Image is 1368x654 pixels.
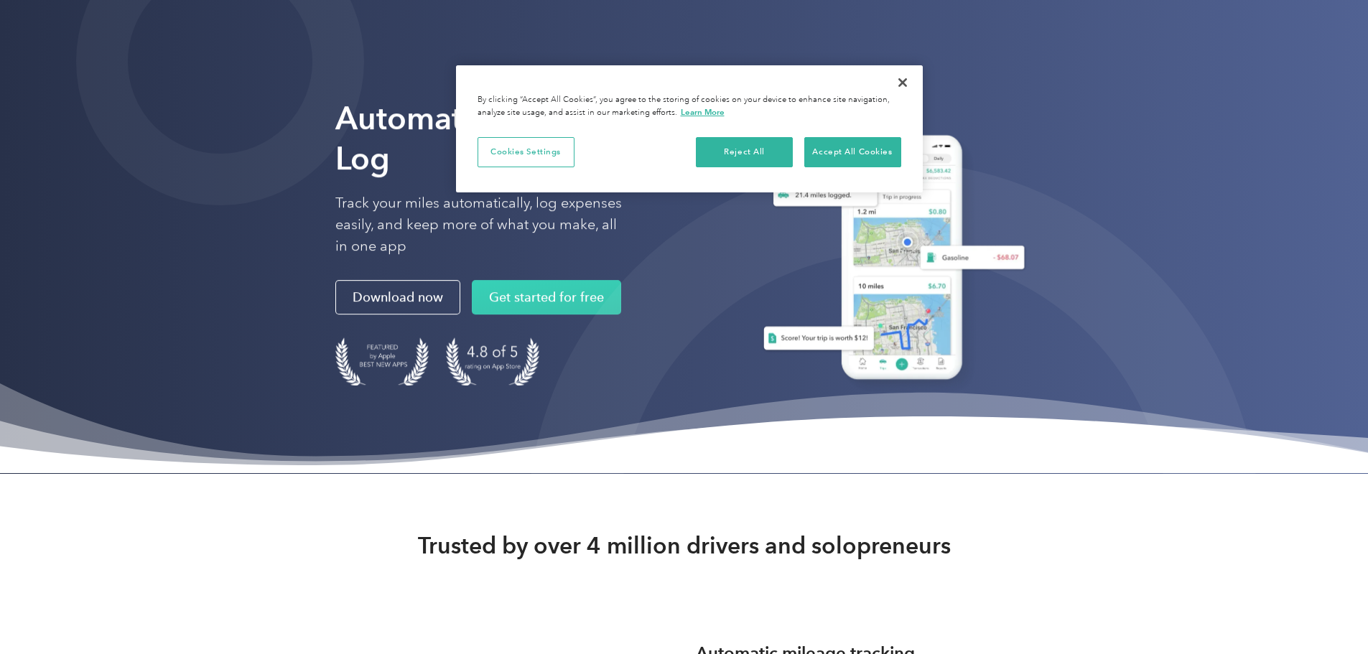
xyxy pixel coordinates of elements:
button: Cookies Settings [478,137,574,167]
button: Reject All [696,137,793,167]
div: Cookie banner [456,65,923,192]
strong: Automate Your Mileage Log [335,99,681,177]
a: Download now [335,280,460,314]
div: Privacy [456,65,923,192]
strong: Trusted by over 4 million drivers and solopreneurs [418,531,951,560]
img: Badge for Featured by Apple Best New Apps [335,337,429,386]
p: Track your miles automatically, log expenses easily, and keep more of what you make, all in one app [335,192,623,257]
img: 4.9 out of 5 stars on the app store [446,337,539,386]
button: Accept All Cookies [804,137,901,167]
div: By clicking “Accept All Cookies”, you agree to the storing of cookies on your device to enhance s... [478,94,901,119]
button: Close [887,67,918,98]
a: More information about your privacy, opens in a new tab [681,107,725,117]
a: Get started for free [472,280,621,314]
